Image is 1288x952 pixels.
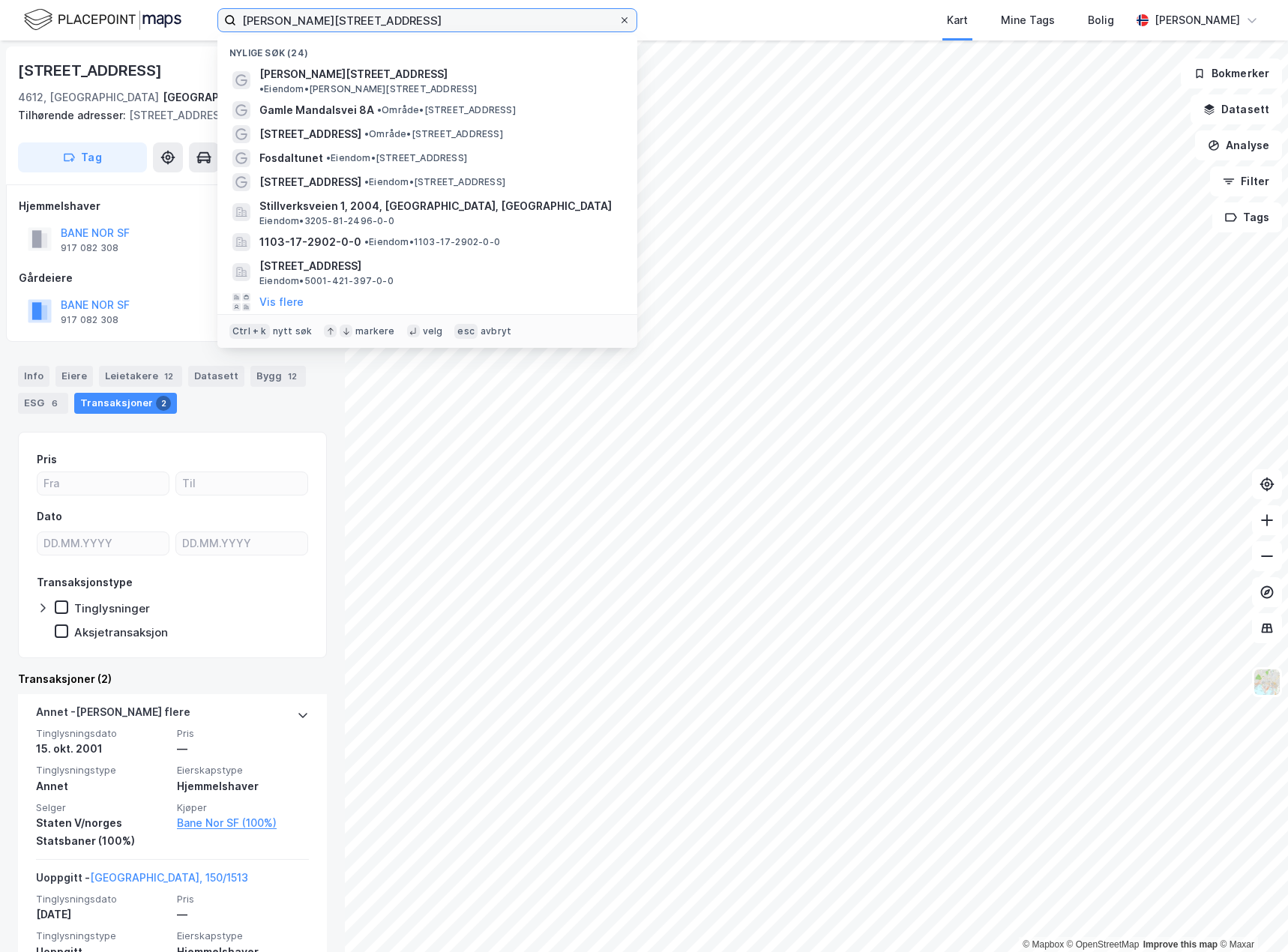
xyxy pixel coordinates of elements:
[55,366,93,387] div: Eiere
[377,104,516,116] span: Område • [STREET_ADDRESS]
[24,7,181,33] img: logo.f888ab2527a4732fd821a326f86c7f29.svg
[18,58,165,82] div: [STREET_ADDRESS]
[37,532,169,555] input: DD.MM.YYYY
[18,142,147,172] button: Tag
[1213,880,1288,952] div: Kontrollprogram for chat
[36,740,168,758] div: 15. okt. 2001
[177,893,309,906] span: Pris
[326,152,467,164] span: Eiendom • [STREET_ADDRESS]
[19,197,326,215] div: Hjemmelshaver
[273,325,313,337] div: nytt søk
[156,396,171,411] div: 2
[90,871,248,884] a: [GEOGRAPHIC_DATA], 150/1513
[36,703,190,727] div: Annet - [PERSON_NAME] flere
[1088,11,1114,29] div: Bolig
[259,125,361,143] span: [STREET_ADDRESS]
[259,293,304,311] button: Vis flere
[259,215,394,227] span: Eiendom • 3205-81-2496-0-0
[364,236,500,248] span: Eiendom • 1103-17-2902-0-0
[947,11,968,29] div: Kart
[259,83,478,95] span: Eiendom • [PERSON_NAME][STREET_ADDRESS]
[61,242,118,254] div: 917 082 308
[355,325,394,337] div: markere
[61,314,118,326] div: 917 082 308
[285,369,300,384] div: 12
[1001,11,1055,29] div: Mine Tags
[1212,202,1282,232] button: Tags
[176,472,307,495] input: Til
[74,393,177,414] div: Transaksjoner
[36,727,168,740] span: Tinglysningsdato
[423,325,443,337] div: velg
[1023,939,1064,950] a: Mapbox
[1213,880,1288,952] iframe: Chat Widget
[259,83,264,94] span: •
[259,101,374,119] span: Gamle Mandalsvei 8A
[19,269,326,287] div: Gårdeiere
[18,109,129,121] span: Tilhørende adresser:
[481,325,511,337] div: avbryt
[36,930,168,942] span: Tinglysningstype
[259,257,619,275] span: [STREET_ADDRESS]
[177,764,309,777] span: Eierskapstype
[37,451,57,469] div: Pris
[259,275,394,287] span: Eiendom • 5001-421-397-0-0
[177,740,309,758] div: —
[36,777,168,795] div: Annet
[18,670,327,688] div: Transaksjoner (2)
[177,814,309,832] a: Bane Nor SF (100%)
[259,173,361,191] span: [STREET_ADDRESS]
[74,625,168,639] div: Aksjetransaksjon
[1181,58,1282,88] button: Bokmerker
[163,88,327,106] div: [GEOGRAPHIC_DATA], 150/1513
[1210,166,1282,196] button: Filter
[1067,939,1140,950] a: OpenStreetMap
[177,906,309,924] div: —
[1253,668,1281,696] img: Z
[454,324,478,339] div: esc
[364,176,505,188] span: Eiendom • [STREET_ADDRESS]
[259,233,361,251] span: 1103-17-2902-0-0
[1143,939,1218,950] a: Improve this map
[18,106,315,124] div: [STREET_ADDRESS]
[364,236,369,247] span: •
[36,814,168,850] div: Staten V/norges Statsbaner (100%)
[250,366,306,387] div: Bygg
[236,9,619,31] input: Søk på adresse, matrikkel, gårdeiere, leietakere eller personer
[47,396,62,411] div: 6
[18,366,49,387] div: Info
[326,152,331,163] span: •
[364,128,503,140] span: Område • [STREET_ADDRESS]
[364,128,369,139] span: •
[18,88,159,106] div: 4612, [GEOGRAPHIC_DATA]
[37,507,62,525] div: Dato
[217,35,637,62] div: Nylige søk (24)
[364,176,369,187] span: •
[377,104,382,115] span: •
[161,369,176,384] div: 12
[177,777,309,795] div: Hjemmelshaver
[36,869,248,893] div: Uoppgitt -
[259,65,448,83] span: [PERSON_NAME][STREET_ADDRESS]
[18,393,68,414] div: ESG
[37,472,169,495] input: Fra
[177,930,309,942] span: Eierskapstype
[1195,130,1282,160] button: Analyse
[177,727,309,740] span: Pris
[99,366,182,387] div: Leietakere
[177,801,309,814] span: Kjøper
[188,366,244,387] div: Datasett
[176,532,307,555] input: DD.MM.YYYY
[36,764,168,777] span: Tinglysningstype
[36,893,168,906] span: Tinglysningsdato
[1191,94,1282,124] button: Datasett
[229,324,270,339] div: Ctrl + k
[74,601,150,615] div: Tinglysninger
[259,149,323,167] span: Fosdaltunet
[259,197,619,215] span: Stillverksveien 1, 2004, [GEOGRAPHIC_DATA], [GEOGRAPHIC_DATA]
[37,573,133,591] div: Transaksjonstype
[36,801,168,814] span: Selger
[1155,11,1240,29] div: [PERSON_NAME]
[36,906,168,924] div: [DATE]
